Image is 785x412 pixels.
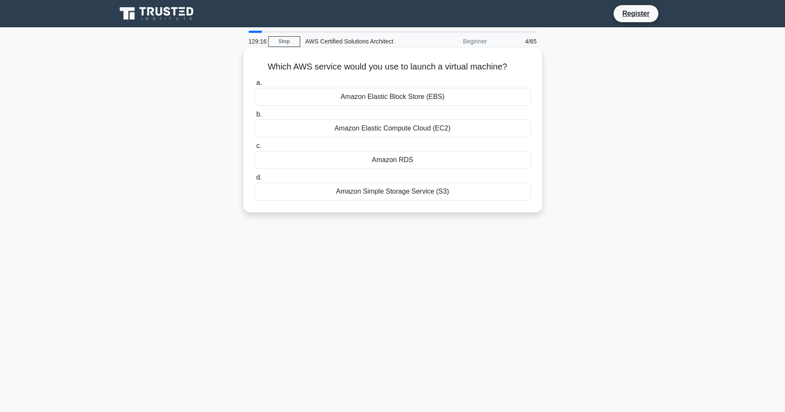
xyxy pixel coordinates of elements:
[243,33,268,50] div: 129:16
[268,36,300,47] a: Stop
[255,88,531,106] div: Amazon Elastic Block Store (EBS)
[256,142,261,149] span: c.
[256,174,262,181] span: d.
[300,33,417,50] div: AWS Certified Solutions Architect
[492,33,542,50] div: 4/65
[254,61,532,73] h5: Which AWS service would you use to launch a virtual machine?
[255,183,531,200] div: Amazon Simple Storage Service (S3)
[256,110,262,118] span: b.
[417,33,492,50] div: Beginner
[255,151,531,169] div: Amazon RDS
[256,79,262,86] span: a.
[255,119,531,137] div: Amazon Elastic Compute Cloud (EC2)
[617,8,655,19] a: Register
